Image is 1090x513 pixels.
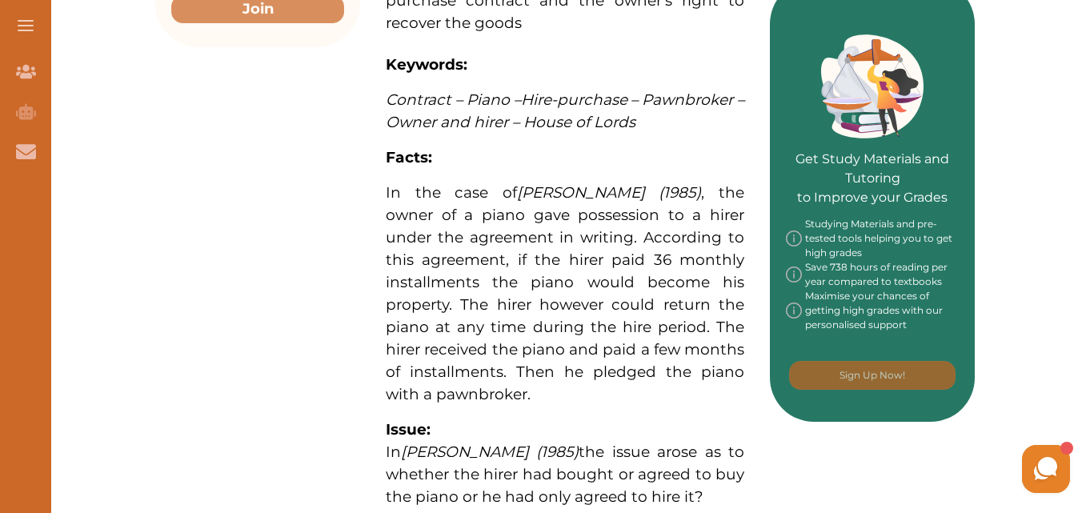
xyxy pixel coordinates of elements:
p: Sign Up Now! [840,368,905,383]
span: In [386,443,579,461]
img: info-img [786,289,802,332]
span: [PERSON_NAME] (1985) [401,443,579,461]
div: Maximise your chances of getting high grades with our personalised support [786,289,959,332]
strong: Facts: [386,148,432,166]
span: Contract – Piano – [386,90,521,109]
span: In the case of , the owner of a piano gave possession to a hirer under the agreement in writing. ... [386,183,744,403]
span: the issue arose as to whether the hirer had bought or agreed to buy the piano or he had only agre... [386,443,744,506]
img: info-img [786,217,802,260]
strong: Issue: [386,420,431,439]
p: Get Study Materials and Tutoring to Improve your Grades [786,105,959,207]
span: [PERSON_NAME] (1985) [517,183,702,202]
div: Save 738 hours of reading per year compared to textbooks [786,260,959,289]
img: info-img [786,260,802,289]
span: Hire-purchase [521,90,627,109]
strong: Keywords: [386,55,467,74]
img: Green card image [821,34,924,138]
div: Studying Materials and pre-tested tools helping you to get high grades [786,217,959,260]
button: [object Object] [789,361,956,390]
iframe: HelpCrunch [706,441,1074,497]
